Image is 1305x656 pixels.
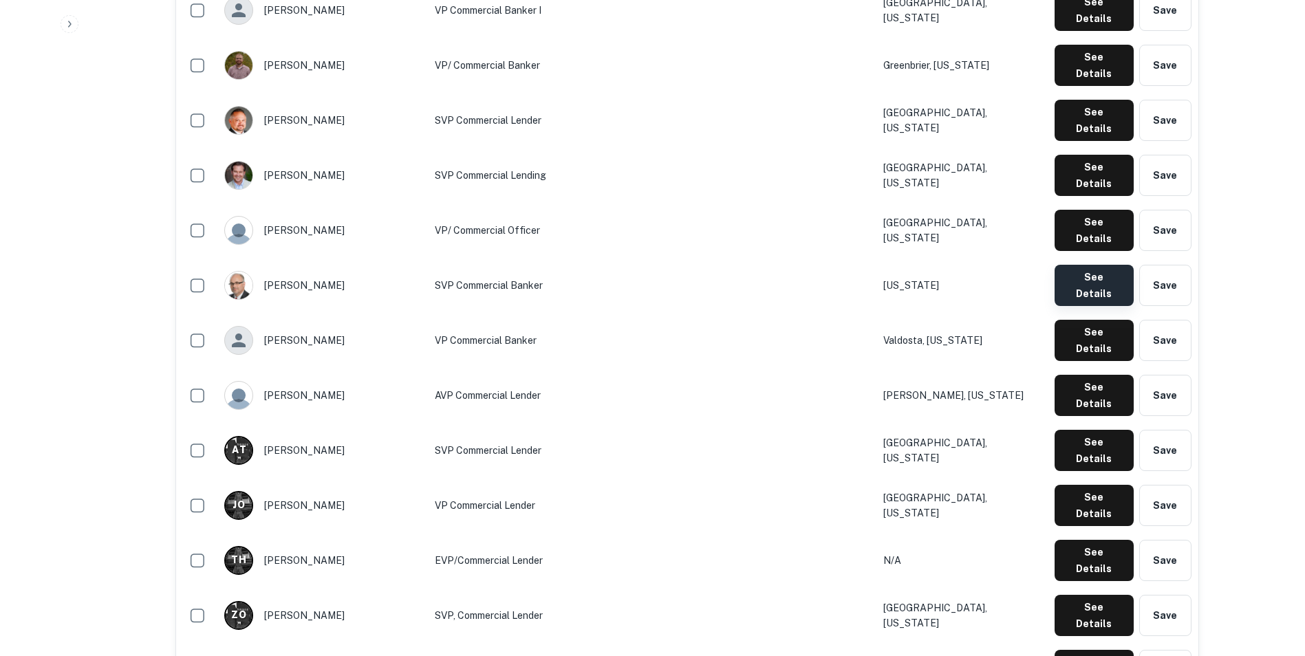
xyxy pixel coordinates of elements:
button: See Details [1055,210,1134,251]
img: 9c8pery4andzj6ohjkjp54ma2 [225,382,252,409]
img: 9c8pery4andzj6ohjkjp54ma2 [225,217,252,244]
td: [GEOGRAPHIC_DATA], [US_STATE] [876,478,1048,533]
button: See Details [1055,595,1134,636]
button: Save [1139,540,1191,581]
div: [PERSON_NAME] [224,161,422,190]
button: Save [1139,100,1191,141]
div: [PERSON_NAME] [224,271,422,300]
td: [US_STATE] [876,258,1048,313]
td: EVP/Commercial Lender [428,533,876,588]
div: [PERSON_NAME] [224,51,422,80]
button: Save [1139,430,1191,471]
div: [PERSON_NAME] [224,601,422,630]
div: [PERSON_NAME] [224,546,422,575]
div: [PERSON_NAME] [224,436,422,465]
td: SVP Commercial Lending [428,148,876,203]
button: See Details [1055,375,1134,416]
div: [PERSON_NAME] [224,326,422,355]
td: [GEOGRAPHIC_DATA], [US_STATE] [876,93,1048,148]
td: Valdosta, [US_STATE] [876,313,1048,368]
td: [GEOGRAPHIC_DATA], [US_STATE] [876,423,1048,478]
td: VP Commercial Lender [428,478,876,533]
button: Save [1139,45,1191,86]
button: See Details [1055,100,1134,141]
button: See Details [1055,45,1134,86]
div: [PERSON_NAME] [224,491,422,520]
td: [GEOGRAPHIC_DATA], [US_STATE] [876,148,1048,203]
button: See Details [1055,320,1134,361]
td: SVP Commercial Lender [428,93,876,148]
img: 1554233556334 [225,107,252,134]
button: Save [1139,595,1191,636]
img: 1517731449255 [225,162,252,189]
button: See Details [1055,540,1134,581]
button: See Details [1055,155,1134,196]
p: A T [232,443,246,457]
button: Save [1139,155,1191,196]
div: [PERSON_NAME] [224,381,422,410]
button: Save [1139,485,1191,526]
div: [PERSON_NAME] [224,216,422,245]
p: J O [233,498,244,512]
td: VP/ Commercial Banker [428,38,876,93]
div: [PERSON_NAME] [224,106,422,135]
img: 1548805443204 [225,272,252,299]
button: See Details [1055,485,1134,526]
td: VP/ Commercial Officer [428,203,876,258]
td: AVP Commercial Lender [428,368,876,423]
button: See Details [1055,265,1134,306]
button: See Details [1055,430,1134,471]
iframe: Chat Widget [1236,546,1305,612]
button: Save [1139,320,1191,361]
button: Save [1139,210,1191,251]
td: SVP, Commercial Lender [428,588,876,643]
button: Save [1139,375,1191,416]
td: [GEOGRAPHIC_DATA], [US_STATE] [876,588,1048,643]
td: N/A [876,533,1048,588]
button: Save [1139,265,1191,306]
td: [PERSON_NAME], [US_STATE] [876,368,1048,423]
p: Z O [231,608,246,622]
td: VP Commercial Banker [428,313,876,368]
img: 1612456416289 [225,52,252,79]
td: [GEOGRAPHIC_DATA], [US_STATE] [876,203,1048,258]
td: Greenbrier, [US_STATE] [876,38,1048,93]
td: SVP Commercial Lender [428,423,876,478]
p: T H [231,553,246,567]
td: SVP Commercial Banker [428,258,876,313]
